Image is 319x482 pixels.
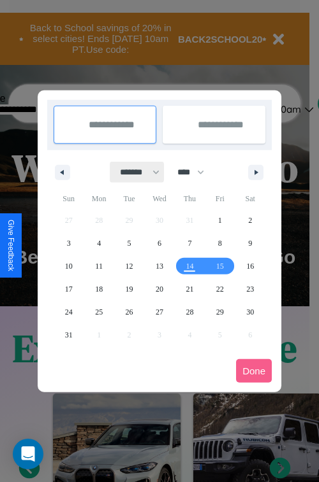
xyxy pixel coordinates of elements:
[126,278,133,301] span: 19
[65,323,73,346] span: 31
[205,255,235,278] button: 15
[95,278,103,301] span: 18
[144,278,174,301] button: 20
[84,278,114,301] button: 18
[216,278,224,301] span: 22
[126,301,133,323] span: 26
[144,232,174,255] button: 6
[216,301,224,323] span: 29
[235,255,265,278] button: 16
[175,188,205,209] span: Thu
[84,188,114,209] span: Mon
[246,301,254,323] span: 30
[156,278,163,301] span: 20
[205,278,235,301] button: 22
[97,232,101,255] span: 4
[13,439,43,469] div: Open Intercom Messenger
[114,301,144,323] button: 26
[235,232,265,255] button: 9
[54,323,84,346] button: 31
[205,232,235,255] button: 8
[235,188,265,209] span: Sat
[175,301,205,323] button: 28
[156,255,163,278] span: 13
[65,278,73,301] span: 17
[65,301,73,323] span: 24
[235,301,265,323] button: 30
[54,301,84,323] button: 24
[218,232,222,255] span: 8
[248,232,252,255] span: 9
[144,188,174,209] span: Wed
[248,209,252,232] span: 2
[54,232,84,255] button: 3
[175,278,205,301] button: 21
[95,255,103,278] span: 11
[114,232,144,255] button: 5
[126,255,133,278] span: 12
[175,255,205,278] button: 14
[6,220,15,271] div: Give Feedback
[54,255,84,278] button: 10
[144,255,174,278] button: 13
[246,278,254,301] span: 23
[236,359,272,383] button: Done
[158,232,161,255] span: 6
[84,232,114,255] button: 4
[205,188,235,209] span: Fri
[188,232,191,255] span: 7
[156,301,163,323] span: 27
[216,255,224,278] span: 15
[65,255,73,278] span: 10
[54,278,84,301] button: 17
[84,301,114,323] button: 25
[175,232,205,255] button: 7
[144,301,174,323] button: 27
[95,301,103,323] span: 25
[114,255,144,278] button: 12
[186,255,193,278] span: 14
[114,188,144,209] span: Tue
[128,232,131,255] span: 5
[186,278,193,301] span: 21
[67,232,71,255] span: 3
[235,209,265,232] button: 2
[205,209,235,232] button: 1
[246,255,254,278] span: 16
[218,209,222,232] span: 1
[186,301,193,323] span: 28
[205,301,235,323] button: 29
[114,278,144,301] button: 19
[235,278,265,301] button: 23
[84,255,114,278] button: 11
[54,188,84,209] span: Sun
